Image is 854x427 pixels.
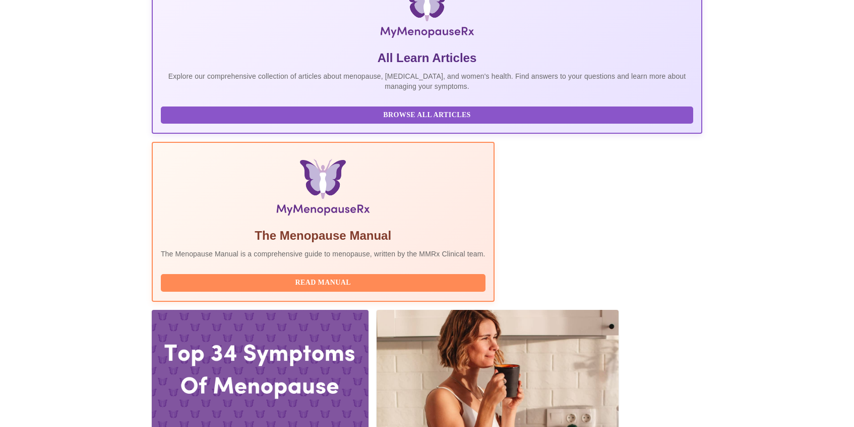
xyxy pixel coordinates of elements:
[171,109,683,122] span: Browse All Articles
[161,274,485,292] button: Read Manual
[161,50,693,66] h5: All Learn Articles
[161,249,485,259] p: The Menopause Manual is a comprehensive guide to menopause, written by the MMRx Clinical team.
[161,106,693,124] button: Browse All Articles
[161,228,485,244] h5: The Menopause Manual
[161,278,488,286] a: Read Manual
[212,159,434,220] img: Menopause Manual
[161,110,696,119] a: Browse All Articles
[171,277,475,289] span: Read Manual
[161,71,693,91] p: Explore our comprehensive collection of articles about menopause, [MEDICAL_DATA], and women's hea...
